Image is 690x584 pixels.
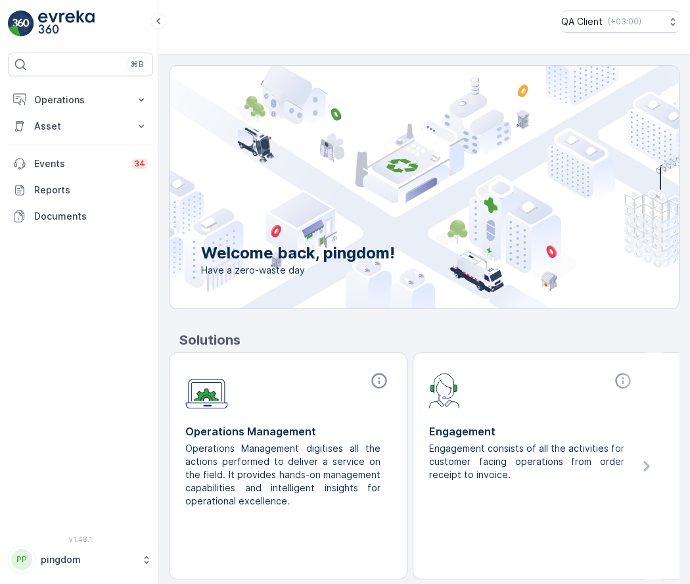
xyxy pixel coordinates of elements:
p: Events [34,157,124,170]
img: module-icon [185,372,228,409]
p: Reports [34,183,148,197]
img: logo_light-DOdMpM7g.png [38,11,95,37]
img: city illustration [110,66,679,308]
a: Events34 [8,151,153,177]
button: Asset [8,113,153,139]
p: ⌘B [131,59,144,70]
button: QA Client(+03:00) [561,11,679,33]
button: Operations [8,87,153,113]
p: 34 [134,158,145,169]
p: Operations Management digitises all the actions performed to deliver a service on the field. It p... [185,442,380,508]
p: Documents [34,210,148,223]
p: Operations [34,93,127,107]
p: QA Client [561,15,603,28]
p: Engagement [429,424,635,439]
a: Reports [8,177,153,203]
p: Operations Management [185,424,391,439]
p: Engagement consists of all the activities for customer facing operations from order receipt to in... [429,442,624,481]
p: pingdom [41,553,135,566]
p: Welcome back, pingdom! [201,243,395,264]
span: Have a zero-waste day [201,264,395,277]
p: Asset [34,120,127,133]
p: Solutions [179,330,679,350]
span: v 1.48.1 [8,535,153,543]
p: ( +03:00 ) [608,16,641,27]
img: module-icon [429,372,460,408]
a: Documents [8,203,153,230]
button: PPpingdom [8,546,153,573]
div: PP [11,549,32,570]
img: logo [8,11,34,37]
